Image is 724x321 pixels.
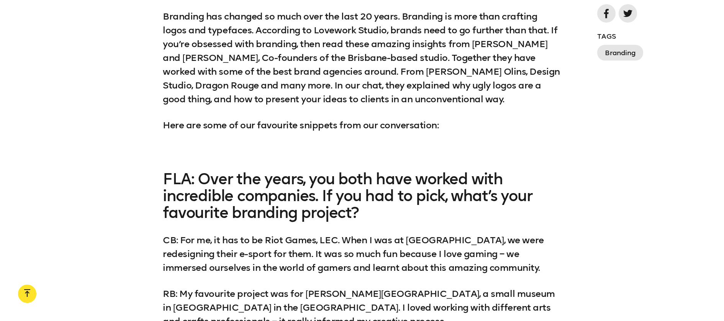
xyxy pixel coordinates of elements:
h6: Tags [597,32,706,41]
p: Branding has changed so much over the last 20 years. Branding is more than crafting logos and typ... [163,10,561,106]
a: Branding [597,45,643,61]
p: Here are some of our favourite snippets from our conversation: [163,118,561,132]
h3: FLA: Over the years, you both have worked with incredible companies. If you had to pick, what’s y... [163,170,561,221]
p: CB: For me, it has to be Riot Games, LEC. When I was at [GEOGRAPHIC_DATA], we were redesigning th... [163,233,561,275]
